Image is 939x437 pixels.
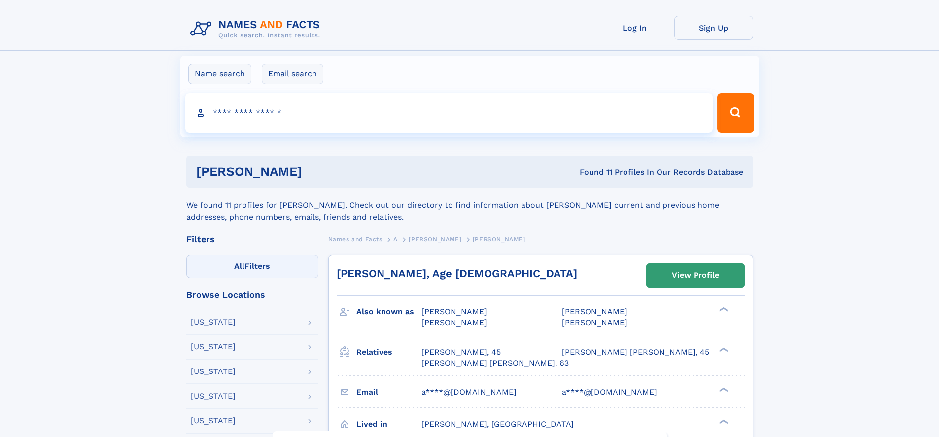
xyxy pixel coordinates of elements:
[409,236,461,243] span: [PERSON_NAME]
[421,358,569,369] a: [PERSON_NAME] [PERSON_NAME], 63
[186,255,318,278] label: Filters
[191,318,236,326] div: [US_STATE]
[188,64,251,84] label: Name search
[262,64,323,84] label: Email search
[421,419,574,429] span: [PERSON_NAME], [GEOGRAPHIC_DATA]
[421,307,487,316] span: [PERSON_NAME]
[356,303,421,320] h3: Also known as
[717,418,729,425] div: ❯
[409,233,461,245] a: [PERSON_NAME]
[717,386,729,393] div: ❯
[393,236,398,243] span: A
[562,347,709,358] a: [PERSON_NAME] [PERSON_NAME], 45
[186,290,318,299] div: Browse Locations
[191,392,236,400] div: [US_STATE]
[717,93,754,133] button: Search Button
[186,235,318,244] div: Filters
[191,417,236,425] div: [US_STATE]
[191,368,236,375] div: [US_STATE]
[196,166,441,178] h1: [PERSON_NAME]
[393,233,398,245] a: A
[647,264,744,287] a: View Profile
[186,16,328,42] img: Logo Names and Facts
[234,261,244,270] span: All
[421,318,487,327] span: [PERSON_NAME]
[672,264,719,287] div: View Profile
[356,344,421,361] h3: Relatives
[191,343,236,351] div: [US_STATE]
[473,236,525,243] span: [PERSON_NAME]
[356,416,421,433] h3: Lived in
[356,384,421,401] h3: Email
[186,188,753,223] div: We found 11 profiles for [PERSON_NAME]. Check out our directory to find information about [PERSON...
[674,16,753,40] a: Sign Up
[421,347,501,358] a: [PERSON_NAME], 45
[562,307,627,316] span: [PERSON_NAME]
[717,346,729,353] div: ❯
[337,268,577,280] a: [PERSON_NAME], Age [DEMOGRAPHIC_DATA]
[717,306,729,313] div: ❯
[595,16,674,40] a: Log In
[562,318,627,327] span: [PERSON_NAME]
[441,167,743,178] div: Found 11 Profiles In Our Records Database
[185,93,713,133] input: search input
[328,233,383,245] a: Names and Facts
